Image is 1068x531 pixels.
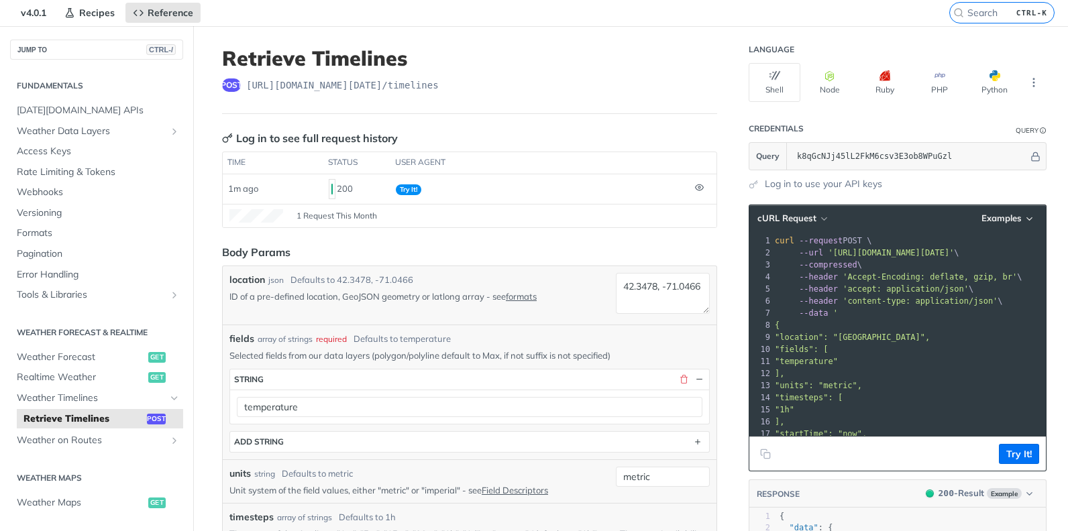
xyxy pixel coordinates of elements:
span: Access Keys [17,145,180,158]
span: '[URL][DOMAIN_NAME][DATE]' [828,248,954,257]
a: Log in to use your API keys [765,177,882,191]
button: RESPONSE [756,487,800,501]
button: Examples [977,212,1039,225]
span: \ [775,272,1022,282]
span: [DATE][DOMAIN_NAME] APIs [17,104,180,117]
button: Python [969,63,1020,102]
span: cURL Request [757,213,816,224]
div: required [316,333,347,345]
div: 7 [749,307,772,319]
div: ADD string [234,436,284,447]
span: Pagination [17,247,180,261]
span: 1 Request This Month [297,210,377,222]
span: 'accept: application/json' [843,284,969,294]
span: \ [775,248,959,257]
a: Weather Data LayersShow subpages for Weather Data Layers [10,121,183,141]
span: --header [799,296,838,306]
th: time [223,152,323,174]
span: 200 [939,488,954,498]
button: string [230,369,709,390]
div: string [234,374,264,384]
a: Tools & LibrariesShow subpages for Tools & Libraries [10,285,183,305]
span: "timesteps": [ [775,393,843,402]
div: 1 [749,235,772,247]
button: More Languages [1024,72,1044,93]
a: Weather Forecastget [10,347,183,367]
a: Pagination [10,244,183,264]
a: Weather TimelinesHide subpages for Weather Timelines [10,388,183,408]
th: user agent [390,152,690,174]
div: 4 [749,271,772,283]
span: \ [775,296,1003,306]
span: post [147,414,166,424]
button: Ruby [859,63,910,102]
button: Hide [693,373,705,386]
div: 15 [749,404,772,416]
h2: Fundamentals [10,80,183,92]
span: https://api.tomorrow.io/v4/timelines [246,78,439,92]
div: Defaults to 42.3478, -71.0466 [290,274,413,287]
a: Weather on RoutesShow subpages for Weather on Routes [10,430,183,451]
span: Recipes [79,7,115,19]
a: Field Descriptors [482,485,548,495]
button: PHP [914,63,965,102]
label: location [229,273,265,287]
span: Examples [981,213,1022,224]
span: "units": "metric", [775,381,862,390]
svg: Key [222,133,233,143]
span: Query [756,150,780,162]
textarea: 42.3478, -71.0466 [616,273,710,314]
span: Example [987,488,1022,499]
span: v4.0.1 [13,3,54,23]
div: array of strings [258,333,313,345]
div: Body Params [222,244,290,260]
span: 'content-type: application/json' [843,296,998,306]
span: \ [775,284,973,294]
span: "1h" [775,405,794,414]
span: Weather Forecast [17,351,145,364]
span: Try It! [396,184,421,195]
span: 1m ago [228,183,258,194]
button: Hide [1028,150,1043,163]
div: 3 [749,259,772,271]
input: apikey [790,143,1028,170]
span: Rate Limiting & Tokens [17,166,180,179]
button: 200200-ResultExample [919,487,1039,500]
span: 200 [331,184,333,194]
div: 17 [749,428,772,440]
span: CTRL-/ [146,44,176,55]
span: Realtime Weather [17,371,145,384]
span: Weather Maps [17,496,145,510]
div: json [268,274,284,286]
span: "fields": [ [775,345,828,354]
div: 200 [329,178,385,200]
span: Tools & Libraries [17,288,166,302]
a: Rate Limiting & Tokens [10,162,183,182]
div: QueryInformation [1016,125,1047,135]
div: string [254,468,275,480]
h2: Weather Maps [10,472,183,484]
button: Show subpages for Weather on Routes [169,435,180,446]
div: array of strings [277,512,332,524]
button: JUMP TOCTRL-/ [10,40,183,60]
span: Retrieve Timelines [23,412,144,426]
div: 2 [749,247,772,259]
button: Shell [749,63,800,102]
p: Selected fields from our data layers (polygon/polyline default to Max, if not suffix is not speci... [229,349,710,361]
button: Delete [678,373,690,386]
div: Defaults to 1h [339,511,396,524]
svg: Search [953,7,964,18]
span: Formats [17,227,180,240]
div: 6 [749,295,772,307]
span: ' [833,308,838,318]
span: get [148,352,166,363]
span: --compressed [799,260,857,270]
a: Reference [125,3,201,23]
span: --url [799,248,823,257]
div: 12 [749,367,772,379]
i: Information [1040,127,1047,134]
span: "startTime": "now", [775,429,867,438]
button: cURL Request [753,212,831,225]
div: 14 [749,392,772,404]
div: - Result [939,487,984,500]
